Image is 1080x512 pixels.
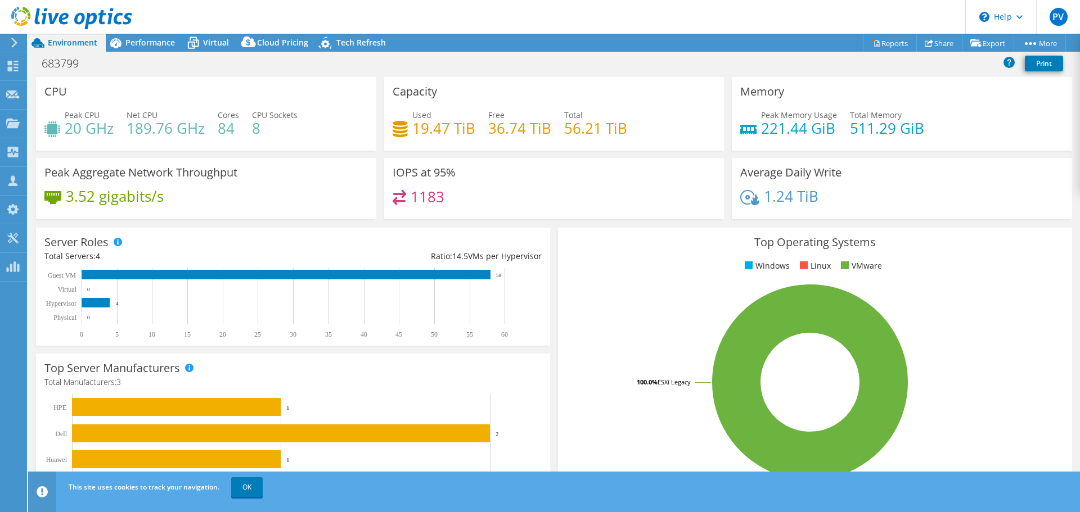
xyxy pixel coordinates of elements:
h3: IOPS at 95% [393,166,456,179]
text: 1 [286,456,290,463]
text: 5 [115,330,119,338]
a: Reports [863,34,917,52]
text: 40 [361,330,367,338]
text: 55 [466,330,473,338]
span: CPU Sockets [252,110,298,120]
text: 15 [184,330,191,338]
span: Virtual [203,37,229,48]
h4: 511.29 GiB [850,122,924,134]
h3: Top Server Manufacturers [44,362,180,374]
span: PV [1050,8,1068,26]
h3: Capacity [393,85,437,98]
div: Total Servers: [44,250,293,262]
tspan: 100.0% [637,378,658,386]
text: 35 [325,330,332,338]
div: Ratio: VMs per Hypervisor [293,250,542,262]
text: 4 [116,301,119,306]
span: Environment [48,37,97,48]
h3: Server Roles [44,236,109,248]
tspan: ESXi Legacy [658,378,691,386]
h4: 20 GHz [65,122,114,134]
text: 0 [87,287,90,292]
a: More [1014,34,1066,52]
text: 1 [286,404,290,411]
text: 30 [290,330,296,338]
h4: 221.44 GiB [761,122,837,134]
span: Total Memory [850,110,902,120]
li: Linux [797,260,831,272]
text: HPE [53,404,66,411]
h4: 56.21 TiB [564,122,627,134]
span: Peak Memory Usage [761,110,837,120]
text: 2 [496,431,499,437]
text: 0 [80,330,83,338]
span: This site uses cookies to track your navigation. [69,482,219,492]
h4: 3.52 gigabits/s [66,190,164,202]
h1: 683799 [37,57,96,70]
text: Physical [53,314,76,321]
svg: \n [979,12,989,22]
span: Net CPU [127,110,157,120]
span: 14.5 [452,251,468,261]
span: 4 [96,251,100,261]
h3: Peak Aggregate Network Throughput [44,166,237,179]
text: Virtual [58,286,77,293]
span: 3 [116,377,121,387]
li: VMware [838,260,882,272]
span: Performance [125,37,175,48]
h4: 189.76 GHz [127,122,205,134]
h4: 1.24 TiB [764,190,818,202]
span: Total [564,110,583,120]
span: Cores [218,110,239,120]
text: 0 [87,315,90,320]
span: Cloud Pricing [257,37,308,48]
text: 10 [148,330,155,338]
h3: Average Daily Write [740,166,841,179]
text: 50 [431,330,438,338]
li: Windows [742,260,790,272]
a: Share [916,34,962,52]
span: Free [488,110,505,120]
span: Tech Refresh [336,37,386,48]
h4: Total Manufacturers: [44,376,542,388]
text: 60 [501,330,508,338]
h3: Memory [740,85,784,98]
h3: Top Operating Systems [566,236,1064,248]
text: Huawei [46,456,67,464]
h4: 19.47 TiB [412,122,475,134]
span: Peak CPU [65,110,100,120]
text: 45 [395,330,402,338]
a: OK [231,477,263,497]
text: 58 [496,273,502,278]
h3: CPU [44,85,67,98]
h4: 84 [218,122,239,134]
text: Dell [55,430,67,438]
text: Hypervisor [46,300,76,307]
span: Used [412,110,431,120]
text: 20 [219,330,226,338]
text: Guest VM [48,271,76,279]
a: Export [962,34,1014,52]
a: Print [1025,56,1063,71]
h4: 8 [252,122,298,134]
text: 25 [254,330,261,338]
h4: 36.74 TiB [488,122,551,134]
h4: 1183 [411,191,444,203]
